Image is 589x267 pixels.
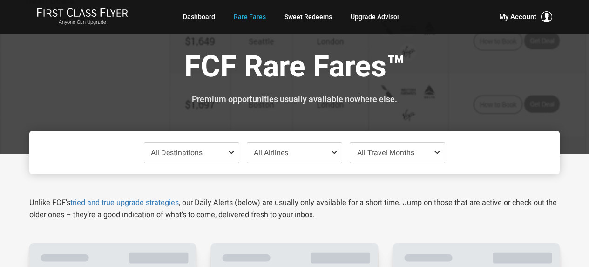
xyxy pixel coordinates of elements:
[499,11,536,22] span: My Account
[37,7,128,26] a: First Class FlyerAnyone Can Upgrade
[70,198,179,207] a: tried and true upgrade strategies
[284,8,332,25] a: Sweet Redeems
[351,8,399,25] a: Upgrade Advisor
[36,95,553,104] h3: Premium opportunities usually available nowhere else.
[183,8,215,25] a: Dashboard
[36,50,553,86] h1: FCF Rare Fares™
[37,19,128,26] small: Anyone Can Upgrade
[357,148,414,157] span: All Travel Months
[29,197,560,221] p: Unlike FCF’s , our Daily Alerts (below) are usually only available for a short time. Jump on thos...
[234,8,266,25] a: Rare Fares
[499,11,552,22] button: My Account
[37,7,128,17] img: First Class Flyer
[151,148,203,157] span: All Destinations
[254,148,288,157] span: All Airlines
